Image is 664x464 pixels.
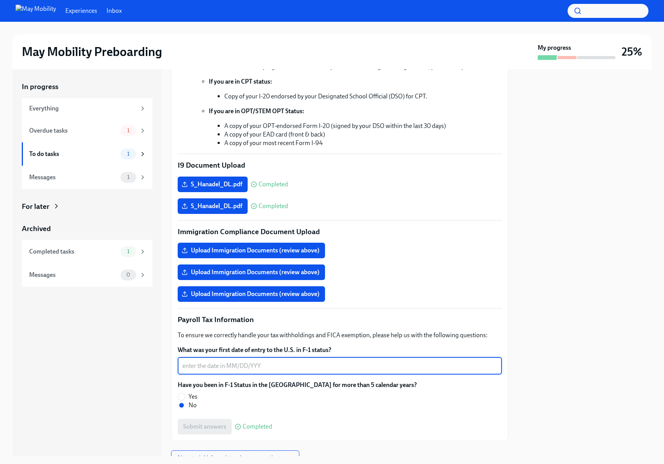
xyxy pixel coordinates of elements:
[178,198,248,214] label: S_Hanadel_DL.pdf
[22,240,152,263] a: Completed tasks1
[29,126,117,135] div: Overdue tasks
[259,203,288,209] span: Completed
[178,331,502,340] p: To ensure we correctly handle your tax withholdings and FICA exemption, please help us with the f...
[183,180,242,188] span: S_Hanadel_DL.pdf
[243,424,272,430] span: Completed
[29,104,136,113] div: Everything
[178,227,502,237] p: Immigration Compliance Document Upload
[178,346,502,354] label: What was your first date of entry to the U.S. in F-1 status?
[183,247,320,254] span: Upload Immigration Documents (review above)
[122,128,134,133] span: 1
[178,243,325,258] label: Upload Immigration Documents (review above)
[22,142,152,166] a: To do tasks1
[22,98,152,119] a: Everything
[16,5,56,17] img: May Mobility
[189,392,197,401] span: Yes
[122,272,135,278] span: 0
[178,315,502,325] p: Payroll Tax Information
[178,160,502,170] p: I9 Document Upload
[209,107,304,115] strong: If you are in OPT/STEM OPT Status:
[107,7,122,15] a: Inbox
[259,181,288,187] span: Completed
[178,454,293,462] span: Next task : Help us introduce you to the team
[122,174,134,180] span: 1
[122,151,134,157] span: 1
[29,247,117,256] div: Completed tasks
[183,202,242,210] span: S_Hanadel_DL.pdf
[178,177,248,192] label: S_Hanadel_DL.pdf
[224,139,502,147] li: A copy of your most recent Form I-94
[65,7,97,15] a: Experiences
[22,44,162,60] h2: May Mobility Preboarding
[22,224,152,234] a: Archived
[178,286,325,302] label: Upload Immigration Documents (review above)
[29,150,117,158] div: To do tasks
[224,92,502,101] li: Copy of your I-20 endorsed by your Designated School Official (DSO) for CPT.
[22,82,152,92] a: In progress
[183,290,320,298] span: Upload Immigration Documents (review above)
[183,268,320,276] span: Upload Immigration Documents (review above)
[209,78,272,85] strong: If you are in CPT status:
[178,381,417,389] label: Have you been in F-1 Status in the [GEOGRAPHIC_DATA] for more than 5 calendar years?
[224,122,502,130] li: A copy of your OPT-endorsed Form I-20 (signed by your DSO within the last 30 days)
[22,166,152,189] a: Messages1
[29,173,117,182] div: Messages
[29,271,117,279] div: Messages
[189,401,197,410] span: No
[224,130,502,139] li: A copy of your EAD card (front & back)
[122,249,134,254] span: 1
[538,44,571,52] strong: My progress
[22,201,152,212] a: For later
[22,119,152,142] a: Overdue tasks1
[622,45,642,59] h3: 25%
[22,201,49,212] div: For later
[22,263,152,287] a: Messages0
[178,264,325,280] label: Upload Immigration Documents (review above)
